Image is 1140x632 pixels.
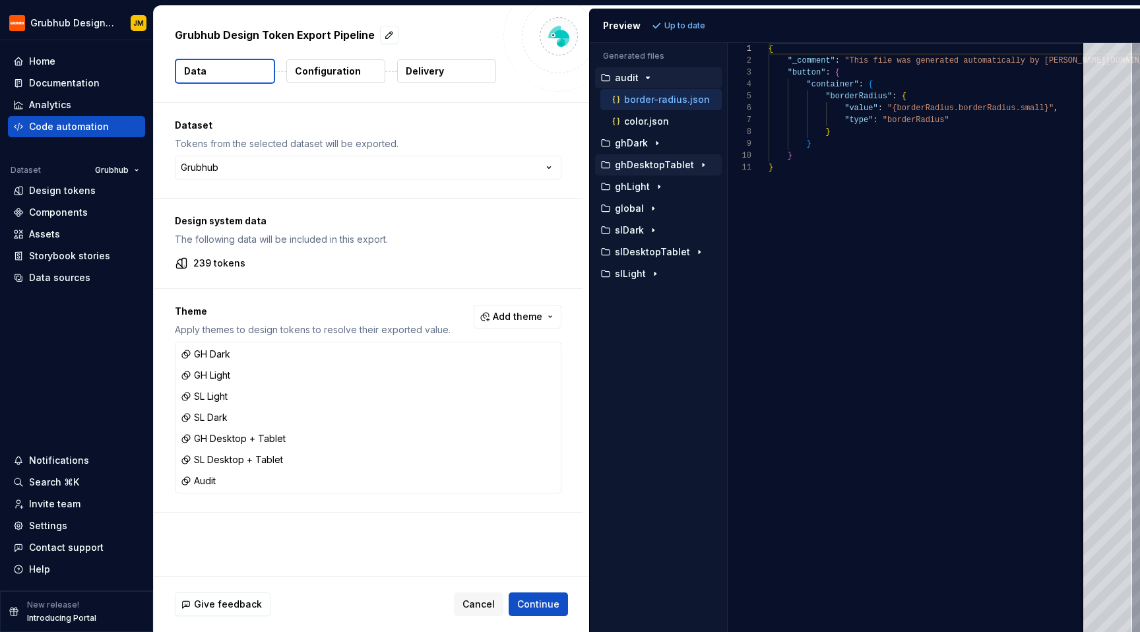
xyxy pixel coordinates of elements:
a: Documentation [8,73,145,94]
span: Grubhub [95,165,129,175]
button: slLight [595,267,722,281]
button: Continue [509,592,568,616]
div: Audit [181,474,216,488]
p: Theme [175,305,451,318]
p: slDesktopTablet [615,247,690,257]
span: "container" [806,80,858,89]
button: slDesktopTablet [595,245,722,259]
span: } [806,139,811,148]
span: "value" [844,104,877,113]
p: Generated files [603,51,714,61]
span: { [769,44,773,53]
span: : [873,115,877,125]
p: Apply themes to design tokens to resolve their exported value. [175,323,451,336]
div: Preview [603,19,641,32]
a: Invite team [8,493,145,515]
div: 9 [728,138,751,150]
p: Introducing Portal [27,613,96,623]
button: Data [175,59,275,84]
div: 11 [728,162,751,174]
span: "This file was generated automatically by [PERSON_NAME] [844,56,1106,65]
span: : [892,92,897,101]
p: audit [615,73,639,83]
a: Data sources [8,267,145,288]
a: Home [8,51,145,72]
span: "type" [844,115,873,125]
p: Delivery [406,65,444,78]
a: Analytics [8,94,145,115]
span: : [877,104,882,113]
div: Search ⌘K [29,476,79,489]
div: Grubhub Design System [30,16,115,30]
button: color.json [600,114,722,129]
div: 6 [728,102,751,114]
p: New release! [27,600,79,610]
span: "borderRadius" [882,115,949,125]
a: Settings [8,515,145,536]
div: 10 [728,150,751,162]
div: Assets [29,228,60,241]
div: 4 [728,79,751,90]
div: Dataset [11,165,41,175]
span: } [787,151,792,160]
p: Up to date [664,20,705,31]
span: "button" [787,68,825,77]
div: Data sources [29,271,90,284]
span: , [1054,104,1058,113]
p: ghDark [615,138,648,148]
button: Configuration [286,59,385,83]
button: Give feedback [175,592,270,616]
div: Notifications [29,454,89,467]
p: global [615,203,644,214]
p: Design system data [175,214,561,228]
a: Storybook stories [8,245,145,267]
p: ghDesktopTablet [615,160,694,170]
span: "borderRadius" [825,92,892,101]
span: Continue [517,598,559,611]
span: "_comment" [787,56,835,65]
span: Add theme [493,310,542,323]
button: Contact support [8,537,145,558]
a: Components [8,202,145,223]
p: Tokens from the selected dataset will be exported. [175,137,561,150]
span: : [835,56,839,65]
button: Help [8,559,145,580]
button: Notifications [8,450,145,471]
div: 3 [728,67,751,79]
span: } [769,163,773,172]
div: GH Dark [181,348,230,361]
div: Settings [29,519,67,532]
div: Components [29,206,88,219]
div: 2 [728,55,751,67]
a: Code automation [8,116,145,137]
span: : [825,68,830,77]
p: Dataset [175,119,561,132]
button: global [595,201,722,216]
div: 8 [728,126,751,138]
div: SL Light [181,390,228,403]
div: Code automation [29,120,109,133]
p: slDark [615,225,644,236]
span: : [858,80,863,89]
div: Analytics [29,98,71,111]
div: JM [133,18,144,28]
span: { [868,80,873,89]
span: { [835,68,839,77]
button: ghDesktopTablet [595,158,722,172]
button: slDark [595,223,722,237]
p: slLight [615,269,646,279]
div: GH Light [181,369,230,382]
div: Invite team [29,497,80,511]
div: Documentation [29,77,100,90]
button: audit [595,71,722,85]
div: 1 [728,43,751,55]
a: Assets [8,224,145,245]
button: Cancel [454,592,503,616]
div: Contact support [29,541,104,554]
div: GH Desktop + Tablet [181,432,286,445]
span: { [901,92,906,101]
span: Cancel [462,598,495,611]
button: ghDark [595,136,722,150]
span: "{borderRadius.borderRadius.small}" [887,104,1054,113]
img: 4e8d6f31-f5cf-47b4-89aa-e4dec1dc0822.png [9,15,25,31]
